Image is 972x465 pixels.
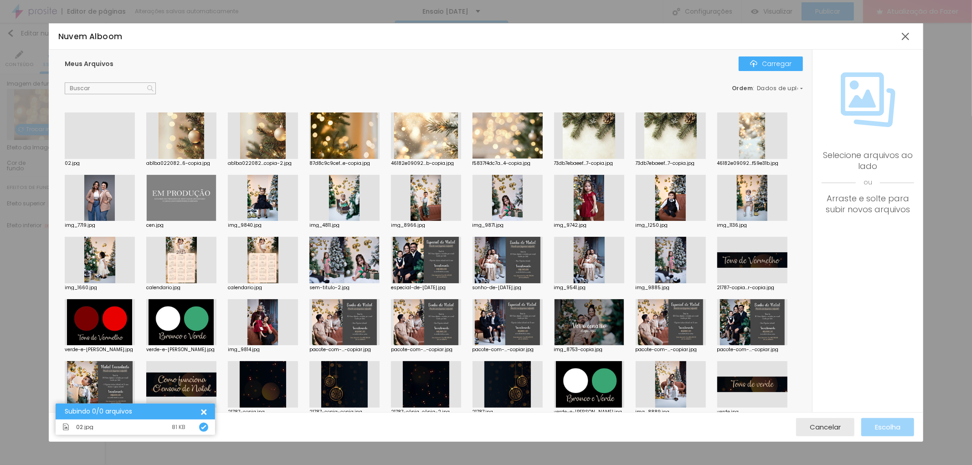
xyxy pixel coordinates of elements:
font: ab1ba022082...6-copia.jpg [146,160,210,167]
font: img_1660.jpg [65,284,97,291]
button: Escolha [861,418,914,436]
font: img_8753-copia.jpg [554,346,603,353]
font: 21787-copia...r-copia.jpg [717,284,775,291]
img: Ícone [147,85,154,92]
font: 73db7ebaeef...7-copia.jpg [554,160,613,167]
font: img_9885.jpg [636,284,670,291]
font: Ordem [732,84,753,92]
img: Ícone [62,424,69,430]
font: Arraste e solte para subir novos arquivos [826,193,910,215]
img: Ícone [841,72,895,127]
font: Meus Arquivos [65,59,113,68]
font: pacote-com-...-copiar.jpg [473,346,534,353]
font: Cancelar [810,422,841,432]
font: f5837f4dc7a...4-copia.jpg [473,160,531,167]
font: verde-e-[PERSON_NAME].jpg [65,346,133,353]
font: 02.jpg [76,423,93,431]
font: pacote-com-...-copiar.jpg [636,346,697,353]
font: especial-de-[DATE].jpg [391,284,446,291]
font: calendario.jpg [146,284,180,291]
font: : [753,84,755,92]
font: img_8966.jpg [391,222,425,229]
font: 73db7ebaeef...7-copia.jpg [636,160,695,167]
font: Carregar [762,59,792,68]
font: Selecione arquivos ao lado [823,149,913,172]
img: Ícone [750,60,757,67]
font: pacote-com-...-copiar.jpg [309,346,371,353]
font: Escolha [875,422,900,432]
font: img_9871.jpg [473,222,504,229]
font: 46182e09092...b-copia.jpg [391,160,454,167]
font: ou [864,178,872,187]
input: Buscar [65,82,156,94]
font: sem-titulo-2.jpg [309,284,350,291]
font: img_9840.jpg [228,222,262,229]
font: 81 KB [172,423,185,431]
font: verde-e-[PERSON_NAME].jpg [146,346,215,353]
font: img_4811.jpg [309,222,339,229]
img: Ícone [201,424,206,430]
font: Subindo 0/0 arquivos [65,407,132,416]
font: img_7719.jpg [65,222,95,229]
font: img_9541.jpg [554,284,586,291]
font: Nuvem Alboom [58,31,123,42]
button: Cancelar [796,418,854,436]
font: ab1ba022082...copia-2.jpg [228,160,292,167]
font: pacote-com-...-copiar.jpg [717,346,779,353]
font: cen.jpg [146,222,164,229]
font: img_1136.jpg [717,222,747,229]
font: Dados de upload [757,84,810,92]
button: ÍconeCarregar [739,56,803,71]
font: pacote-com-...-copiar.jpg [391,346,453,353]
font: img_9814.jpg [228,346,260,353]
font: 87d8c9c9cef...e-copia.jpg [309,160,370,167]
font: img_9742.jpg [554,222,587,229]
font: calendario.jpg [228,284,262,291]
font: 46182e09092...f59e31b.jpg [717,160,779,167]
font: img_1250.jpg [636,222,668,229]
font: sonho-de-[DATE].jpg [473,284,522,291]
font: 02.jpg [65,160,80,167]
